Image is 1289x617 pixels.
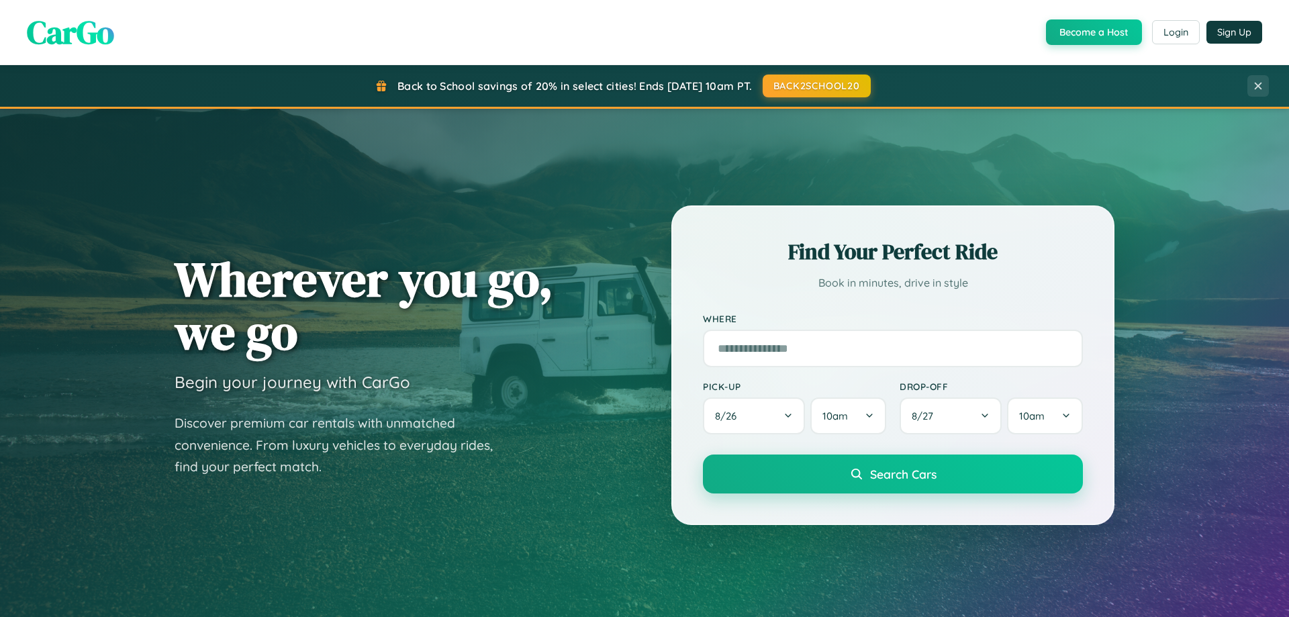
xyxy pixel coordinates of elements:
span: Search Cars [870,467,937,481]
label: Drop-off [900,381,1083,392]
h2: Find Your Perfect Ride [703,237,1083,267]
p: Book in minutes, drive in style [703,273,1083,293]
button: 10am [810,397,886,434]
button: Search Cars [703,455,1083,493]
p: Discover premium car rentals with unmatched convenience. From luxury vehicles to everyday rides, ... [175,412,510,478]
span: Back to School savings of 20% in select cities! Ends [DATE] 10am PT. [397,79,752,93]
label: Pick-up [703,381,886,392]
span: 10am [1019,410,1045,422]
button: Become a Host [1046,19,1142,45]
button: Login [1152,20,1200,44]
span: CarGo [27,10,114,54]
span: 8 / 27 [912,410,940,422]
button: Sign Up [1206,21,1262,44]
h1: Wherever you go, we go [175,252,553,359]
button: 10am [1007,397,1083,434]
label: Where [703,313,1083,324]
button: BACK2SCHOOL20 [763,75,871,97]
button: 8/27 [900,397,1002,434]
span: 10am [822,410,848,422]
button: 8/26 [703,397,805,434]
h3: Begin your journey with CarGo [175,372,410,392]
span: 8 / 26 [715,410,743,422]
